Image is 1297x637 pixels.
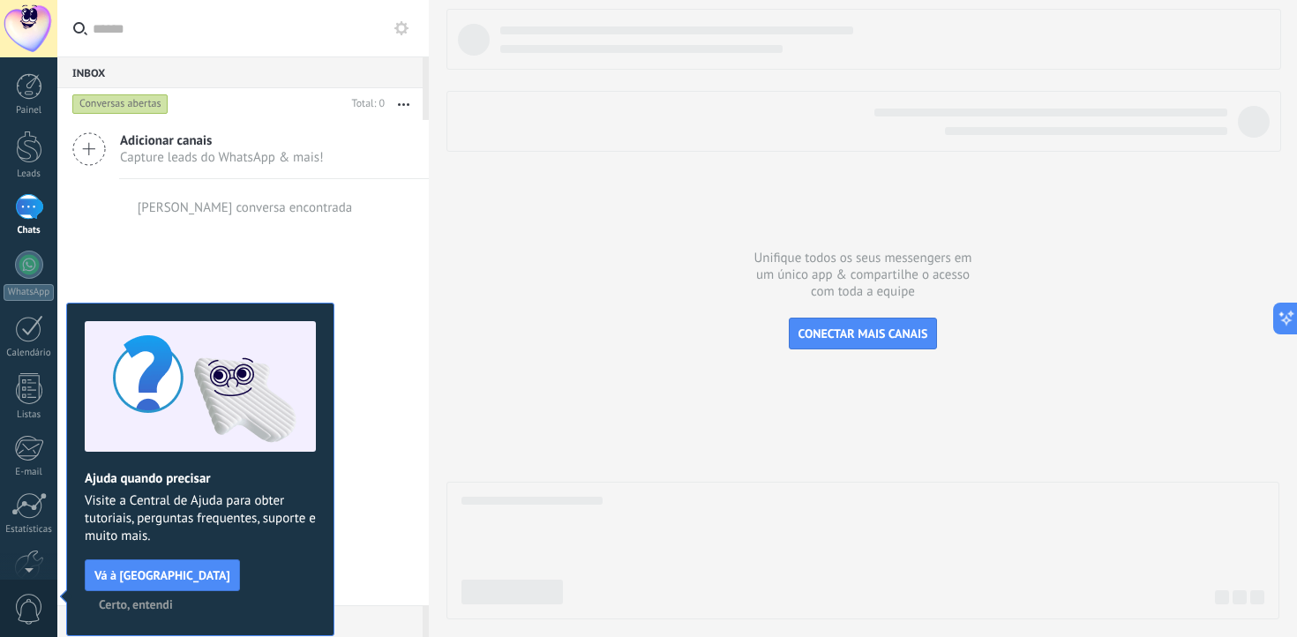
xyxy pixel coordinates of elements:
[120,149,324,166] span: Capture leads do WhatsApp & mais!
[120,132,324,149] span: Adicionar canais
[4,284,54,301] div: WhatsApp
[85,470,316,487] h2: Ajuda quando precisar
[85,559,240,591] button: Vá à [GEOGRAPHIC_DATA]
[91,591,181,618] button: Certo, entendi
[4,524,55,536] div: Estatísticas
[85,492,316,545] span: Visite a Central de Ajuda para obter tutoriais, perguntas frequentes, suporte e muito mais.
[138,199,353,216] div: [PERSON_NAME] conversa encontrada
[4,225,55,236] div: Chats
[57,56,423,88] div: Inbox
[4,105,55,116] div: Painel
[4,348,55,359] div: Calendário
[99,598,173,611] span: Certo, entendi
[798,326,928,341] span: CONECTAR MAIS CANAIS
[94,569,230,581] span: Vá à [GEOGRAPHIC_DATA]
[4,467,55,478] div: E-mail
[789,318,938,349] button: CONECTAR MAIS CANAIS
[4,169,55,180] div: Leads
[4,409,55,421] div: Listas
[345,95,385,113] div: Total: 0
[72,94,169,115] div: Conversas abertas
